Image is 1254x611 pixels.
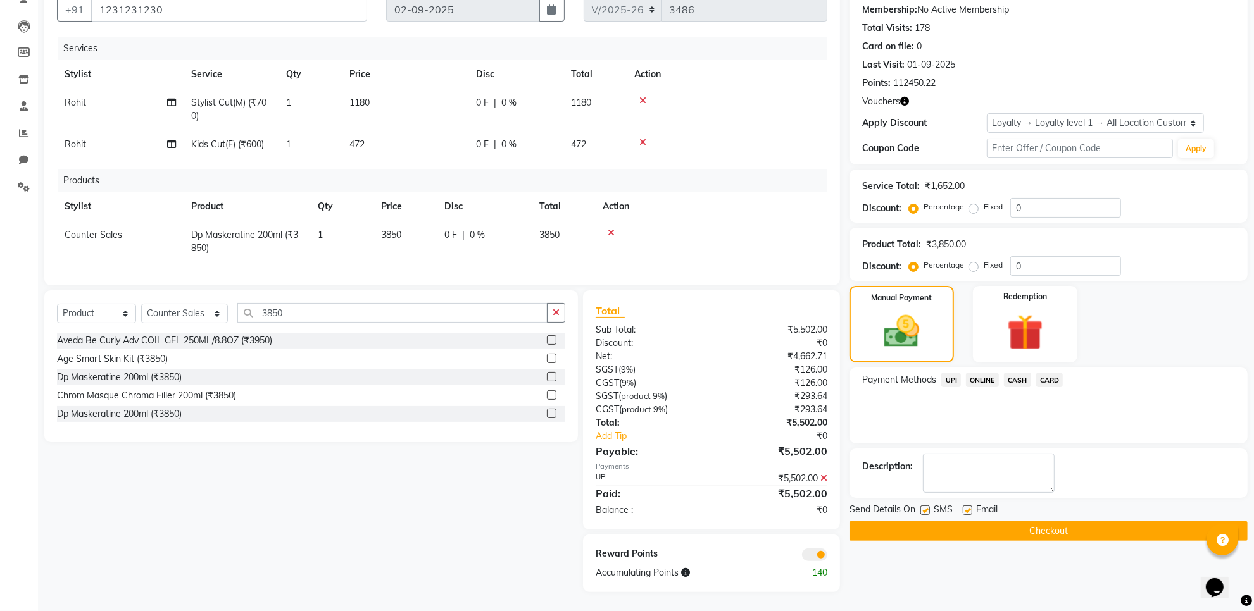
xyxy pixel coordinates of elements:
div: Payments [596,461,827,472]
div: Discount: [862,260,901,273]
span: 472 [571,139,586,150]
span: | [494,138,496,151]
div: ( ) [586,403,712,416]
div: Last Visit: [862,58,905,71]
div: Net: [586,350,712,363]
div: Apply Discount [862,116,986,130]
th: Product [184,192,310,221]
div: Discount: [586,336,712,350]
span: SGST [596,364,618,375]
span: | [462,228,465,242]
span: CGST [596,404,619,415]
span: 0 % [470,228,485,242]
div: ₹293.64 [712,403,837,416]
span: 9% [653,404,665,414]
a: Add Tip [586,429,732,443]
div: ₹126.00 [712,376,837,390]
input: Search or Scan [237,303,548,323]
div: Balance : [586,503,712,517]
div: UPI [586,472,712,485]
th: Total [532,192,595,221]
span: 0 % [501,138,517,151]
div: ₹0 [712,503,837,517]
div: No Active Membership [862,3,1235,16]
span: 0 F [476,138,489,151]
span: Kids Cut(F) (₹600) [191,139,264,150]
span: product [621,391,651,401]
div: Chrom Masque Chroma Filler 200ml (₹3850) [57,389,236,402]
div: Card on file: [862,40,914,53]
div: 112450.22 [893,77,936,90]
iframe: chat widget [1201,560,1241,598]
div: Payable: [586,443,712,459]
div: Coupon Code [862,142,986,155]
div: 178 [915,22,930,35]
span: SMS [934,503,953,519]
div: 140 [774,566,837,579]
label: Fixed [984,259,1003,271]
div: Services [58,37,837,60]
img: _cash.svg [873,311,930,352]
span: Rohit [65,97,86,108]
label: Percentage [924,201,964,213]
th: Service [184,60,279,89]
img: _gift.svg [996,310,1055,355]
div: 01-09-2025 [907,58,955,71]
span: 1180 [349,97,370,108]
span: 3850 [539,229,560,240]
label: Redemption [1003,291,1047,302]
button: Apply [1178,139,1214,158]
span: Stylist Cut(M) (₹700) [191,97,266,121]
div: Sub Total: [586,323,712,336]
span: CARD [1036,373,1063,387]
th: Action [595,192,827,221]
div: Dp Maskeratine 200ml (₹3850) [57,407,182,421]
span: 0 F [444,228,457,242]
div: Reward Points [586,547,712,561]
span: ONLINE [966,373,999,387]
div: ( ) [586,376,712,390]
div: Total: [586,416,712,429]
div: 0 [917,40,922,53]
th: Disc [437,192,532,221]
th: Disc [468,60,563,89]
span: UPI [941,373,961,387]
span: product [622,404,651,414]
div: Service Total: [862,180,920,193]
span: Email [976,503,998,519]
div: Dp Maskeratine 200ml (₹3850) [57,371,182,384]
div: ₹293.64 [712,390,837,403]
div: Product Total: [862,238,921,251]
th: Total [563,60,627,89]
div: ₹5,502.00 [712,486,837,501]
div: Discount: [862,202,901,215]
div: ₹3,850.00 [926,238,966,251]
span: 1 [286,139,291,150]
input: Enter Offer / Coupon Code [987,139,1173,158]
label: Fixed [984,201,1003,213]
span: SGST [596,390,618,402]
span: 1 [286,97,291,108]
div: ₹0 [732,429,837,443]
span: Dp Maskeratine 200ml (₹3850) [191,229,298,254]
span: Counter Sales [65,229,122,240]
span: 472 [349,139,365,150]
th: Action [627,60,827,89]
label: Percentage [924,259,964,271]
div: ₹5,502.00 [712,472,837,485]
div: ( ) [586,390,712,403]
div: Aveda Be Curly Adv COIL GEL 250ML/8.8OZ (₹3950) [57,334,272,347]
div: Description: [862,460,913,473]
div: Accumulating Points [586,566,774,579]
div: Paid: [586,486,712,501]
span: CASH [1004,373,1031,387]
span: 0 % [501,96,517,109]
span: 1180 [571,97,591,108]
th: Qty [310,192,373,221]
th: Stylist [57,192,184,221]
div: Age Smart Skin Kit (₹3850) [57,352,168,366]
div: Points: [862,77,891,90]
span: Rohit [65,139,86,150]
span: Total [596,304,625,318]
th: Stylist [57,60,184,89]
